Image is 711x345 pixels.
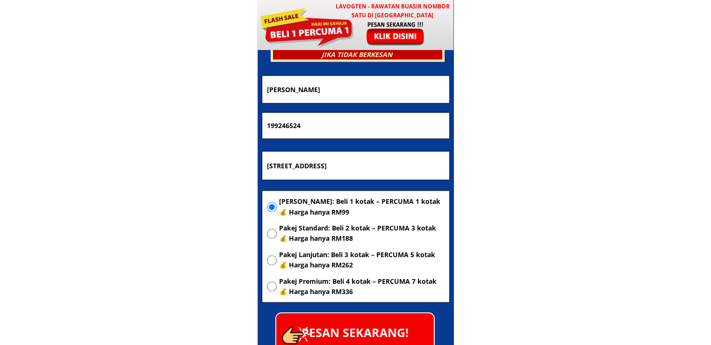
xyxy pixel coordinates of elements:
[265,113,447,139] input: Nombor Telefon Bimbit
[279,196,445,217] span: [PERSON_NAME]: Beli 1 kotak – PERCUMA 1 kotak 💰 Harga hanya RM99
[279,250,445,271] span: Pakej Lanjutan: Beli 3 kotak – PERCUMA 5 kotak 💰 Harga hanya RM262
[279,223,445,244] span: Pakej Standard: Beli 2 kotak – PERCUMA 3 kotak 💰 Harga hanya RM188
[265,76,447,102] input: Nama penuh
[279,276,445,297] span: Pakej Premium: Beli 4 kotak – PERCUMA 7 kotak 💰 Harga hanya RM336
[265,151,447,180] input: Alamat
[331,2,454,20] h3: LAVOGTEN - Rawatan Buasir Nombor Satu di [GEOGRAPHIC_DATA]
